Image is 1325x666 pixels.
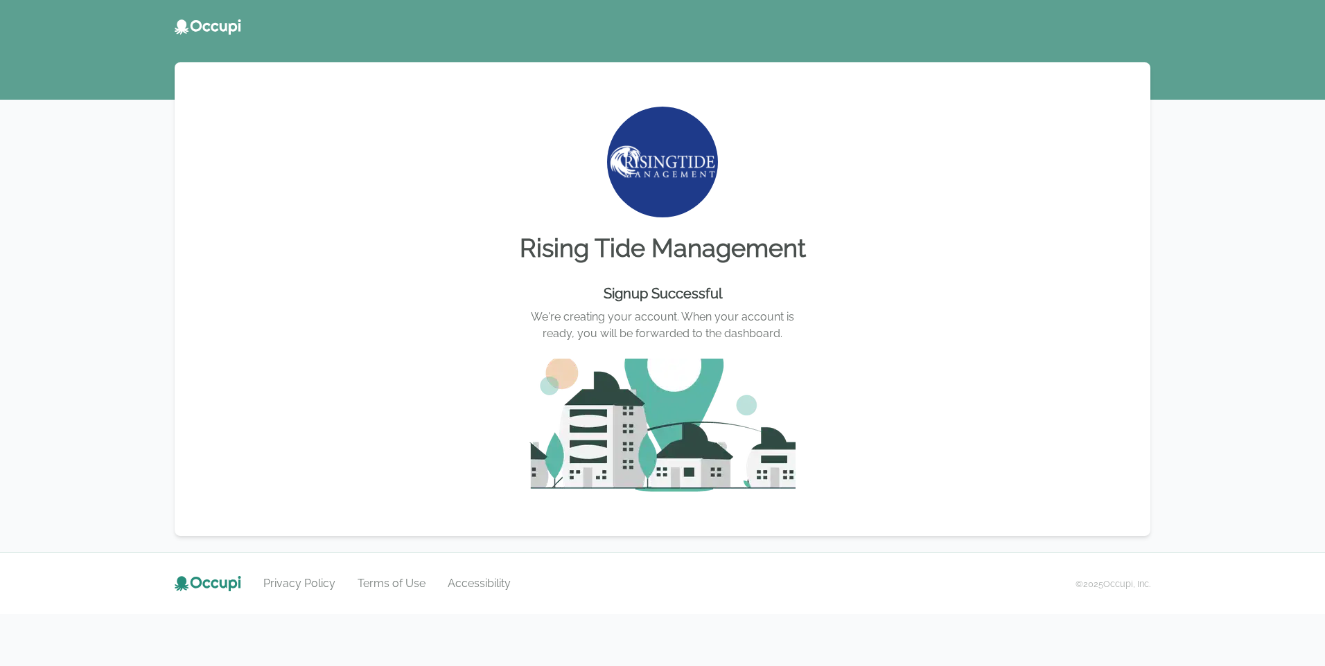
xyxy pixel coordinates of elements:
h2: Rising Tide Management [191,234,1134,262]
small: © 2025 Occupi, Inc. [1076,577,1150,591]
p: We're creating your account. When your account is ready, you will be forwarded to the dashboard. [529,309,796,342]
img: empty_state_image [529,359,796,492]
a: Privacy Policy [263,575,335,592]
h3: Signup Successful [604,284,722,303]
a: Terms of Use [358,575,425,592]
img: Rising Tide Homes [607,141,718,182]
a: Accessibility [448,575,511,592]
